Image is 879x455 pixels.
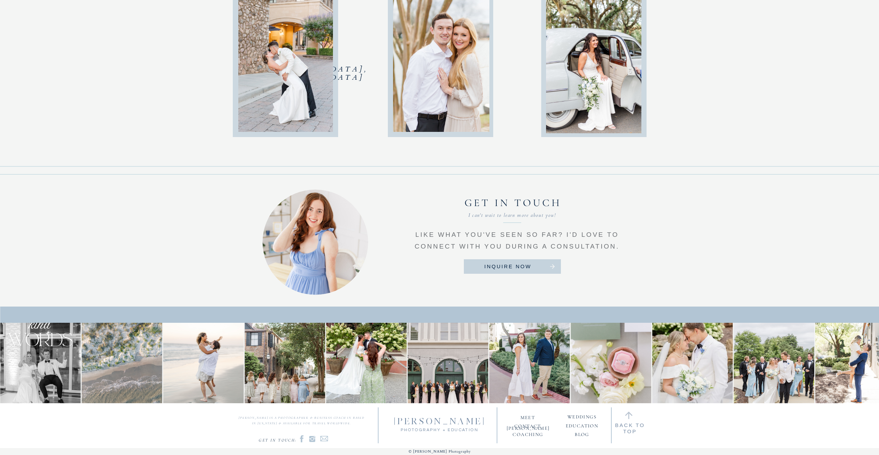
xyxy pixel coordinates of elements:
a: [PERSON_NAME] [384,416,496,426]
a: contact [510,421,546,428]
a: Coaching [506,429,551,436]
a: Education [564,421,600,427]
img: Final photos in my feed! 🤍 Growing up, movies like “The Wedding Planner” always had me starry-eye... [326,323,407,403]
img: Mr. & Mrs. Bostic, you are a dream come true! ✨ We soaked up every second of your Disney, Elvis, ... [408,323,488,403]
img: Who needs TSITP when I get to witness real life love stories on the daily? 🌊☀️🐚✨ I’ve always been... [163,323,243,403]
a: inquire now [470,263,546,276]
img: Pretty in pink! 💕 Heading into another wedding weekend and so excited to serve our couple!! [571,323,651,403]
img: “This week has been perfect. I can’t believe we’re all here and love to talk about all the same t... [245,323,325,403]
p: like what you've seen so far? I'd love to connect with you during a consultation. [412,229,623,251]
a: weddings [564,412,600,418]
img: Recent aerial photos captured in and around Charleston last week ✨ My eyes have been opened to a ... [82,323,162,403]
img: Married at last! 🤍 Erin + Michael, we could not stop smiling all day long with you this past week... [734,323,814,403]
a: meet [PERSON_NAME] [507,413,549,419]
a: back to top [615,422,645,450]
img: The kind of day that makes my photographer heart skip a beat 🤍 the weather was cool and cloudy, t... [652,323,733,403]
h2: Get in touch [419,197,607,210]
img: Walking into wedding weekend like… Reminiscing on Brittany & Mark’s engagement session in Disney.... [489,323,570,403]
a: photography + Education [396,426,483,431]
p: [PERSON_NAME] is a photographer & business coach in based in [US_STATE] & available for travel wo... [237,415,367,431]
p: Get in touch: [258,437,298,446]
p: I can't wait to learn more about you! [468,210,556,216]
a: blog [564,429,600,436]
